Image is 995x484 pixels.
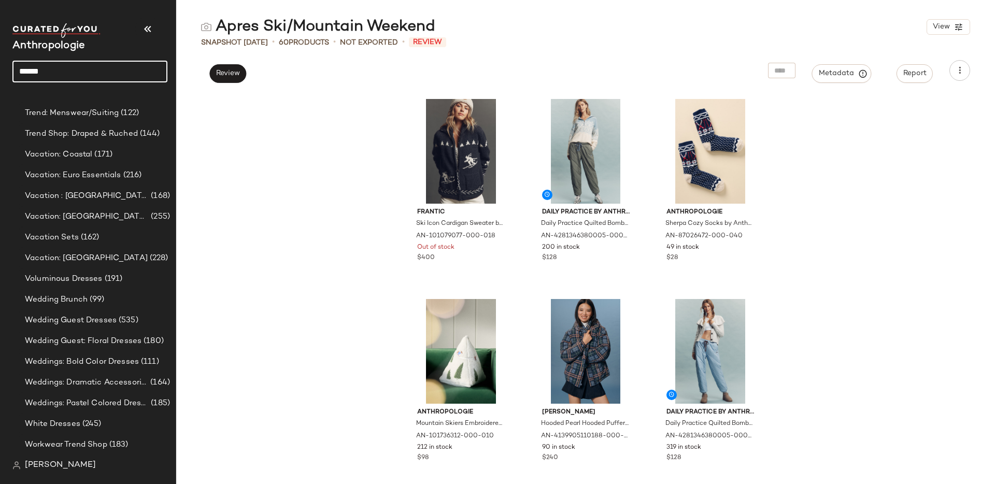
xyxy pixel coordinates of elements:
[279,39,289,47] span: 60
[665,219,753,229] span: Sherpa Cozy Socks by Anthropologie in Blue, Women's, Polyester/Elastane
[25,315,117,326] span: Wedding Guest Dresses
[541,219,629,229] span: Daily Practice Quilted Bomber Drawstring Pants by Daily Practice by Anthropologie in Green, Women...
[932,23,950,31] span: View
[417,253,435,263] span: $400
[658,99,762,204] img: 87026472_040_b
[25,107,119,119] span: Trend: Menswear/Suiting
[88,294,105,306] span: (99)
[417,453,429,463] span: $98
[409,299,513,404] img: 101736312_010_b
[92,149,112,161] span: (171)
[25,211,149,223] span: Vacation: [GEOGRAPHIC_DATA]/Luxe
[25,149,92,161] span: Vacation: Coastal
[897,64,933,83] button: Report
[119,107,139,119] span: (122)
[658,299,762,404] img: 4281346380005_097_b
[417,408,505,417] span: Anthropologie
[417,243,454,252] span: Out of stock
[541,419,629,429] span: Hooded Pearl Hooded Puffer Coat Jacket by [PERSON_NAME] in Blue, Women's, Size: 6, Polyester/Poly...
[542,453,558,463] span: $240
[416,219,504,229] span: Ski Icon Cardigan Sweater by Frantic in Black, Women's, Wool at Anthropologie
[416,419,504,429] span: Mountain Skiers Embroidered Pillow by Anthropologie in White, Size: Assorted, Polyester/Cotton/Ac...
[149,397,170,409] span: (185)
[149,211,170,223] span: (255)
[542,208,630,217] span: Daily Practice by Anthropologie
[25,377,148,389] span: Weddings: Dramatic Accessories
[666,208,754,217] span: Anthropologie
[903,69,927,78] span: Report
[201,37,268,48] span: Snapshot [DATE]
[12,23,101,38] img: cfy_white_logo.C9jOOHJF.svg
[534,99,638,204] img: 4281346380005_230_b
[25,252,148,264] span: Vacation: [GEOGRAPHIC_DATA]
[25,459,96,472] span: [PERSON_NAME]
[542,408,630,417] span: [PERSON_NAME]
[117,315,138,326] span: (535)
[216,69,240,78] span: Review
[201,22,211,32] img: svg%3e
[409,37,446,47] span: Review
[541,432,629,441] span: AN-4139905110188-000-049
[666,443,701,452] span: 319 in stock
[25,418,80,430] span: White Dresses
[665,232,743,241] span: AN-87026472-000-040
[812,64,872,83] button: Metadata
[12,40,85,51] span: Current Company Name
[148,377,170,389] span: (164)
[666,243,699,252] span: 49 in stock
[417,443,452,452] span: 212 in stock
[542,253,557,263] span: $128
[542,443,575,452] span: 90 in stock
[402,36,405,49] span: •
[25,356,139,368] span: Weddings: Bold Color Dresses
[25,335,141,347] span: Wedding Guest: Floral Dresses
[25,273,103,285] span: Voluminous Dresses
[279,37,329,48] div: Products
[818,69,865,78] span: Metadata
[141,335,164,347] span: (180)
[139,356,159,368] span: (111)
[666,453,681,463] span: $128
[665,432,753,441] span: AN-4281346380005-000-097
[534,299,638,404] img: 4139905110188_049_b
[417,208,505,217] span: Frantic
[138,128,160,140] span: (144)
[12,461,21,469] img: svg%3e
[542,243,580,252] span: 200 in stock
[25,397,149,409] span: Weddings: Pastel Colored Dresses
[201,17,435,37] div: Apres Ski/Mountain Weekend
[927,19,970,35] button: View
[541,232,629,241] span: AN-4281346380005-000-230
[107,439,129,451] span: (183)
[25,128,138,140] span: Trend Shop: Draped & Ruched
[25,294,88,306] span: Wedding Brunch
[340,37,398,48] span: Not Exported
[121,169,142,181] span: (216)
[416,432,494,441] span: AN-101736312-000-010
[333,36,336,49] span: •
[666,253,678,263] span: $28
[148,252,168,264] span: (228)
[209,64,246,83] button: Review
[25,232,79,244] span: Vacation Sets
[272,36,275,49] span: •
[80,418,102,430] span: (245)
[409,99,513,204] img: 101079077_018_b
[665,419,753,429] span: Daily Practice Quilted Bomber Drawstring Pants by Daily Practice by Anthropologie in Blue, Women'...
[25,190,149,202] span: Vacation : [GEOGRAPHIC_DATA] Sunsets
[416,232,495,241] span: AN-101079077-000-018
[25,439,107,451] span: Workwear Trend Shop
[666,408,754,417] span: Daily Practice by Anthropologie
[103,273,123,285] span: (191)
[149,190,170,202] span: (168)
[25,169,121,181] span: Vacation: Euro Essentials
[79,232,99,244] span: (162)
